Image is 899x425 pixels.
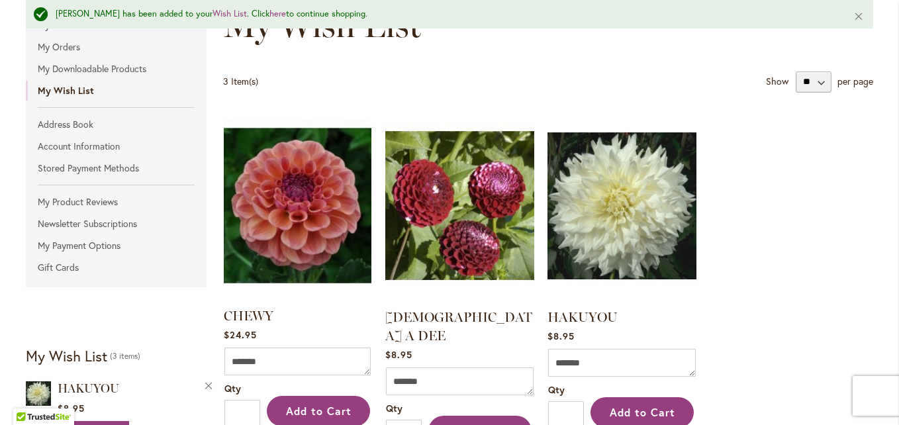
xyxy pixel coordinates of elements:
div: [PERSON_NAME] has been added to your . Click to continue shopping. [56,8,833,21]
img: CHICK A DEE [385,113,534,299]
span: Add to Cart [286,404,352,418]
a: Hakuyou [547,113,696,301]
span: $8.95 [385,348,412,361]
a: My Downloadable Products [26,59,207,79]
a: HAKUYOU [58,381,119,396]
a: My Product Reviews [26,192,207,212]
a: HAKUYOU [547,309,618,325]
a: Newsletter Subscriptions [26,214,207,234]
span: $24.95 [224,328,257,341]
a: Account Information [26,136,207,156]
strong: My Wish List [26,81,207,101]
span: Qty [386,402,402,414]
a: CHEWY [224,308,273,324]
a: Wish List [213,8,247,19]
strong: My Wish List [26,346,107,365]
span: Add to Cart [610,405,675,419]
a: My Orders [26,37,207,57]
img: CHEWY [220,109,375,303]
strong: Show [766,74,788,87]
a: Address Book [26,115,207,134]
iframe: Launch Accessibility Center [10,378,47,415]
span: per page [837,74,873,87]
span: $8.95 [58,402,85,414]
a: Stored Payment Methods [26,158,207,178]
span: 3 items [110,351,140,361]
span: 3 Item(s) [223,75,258,87]
img: Hakuyou [547,113,696,299]
a: CHEWY [224,113,371,301]
a: Gift Cards [26,258,207,277]
a: My Payment Options [26,236,207,256]
span: Qty [224,382,241,395]
a: [DEMOGRAPHIC_DATA] A DEE [385,309,532,344]
span: $8.95 [547,330,575,342]
a: here [269,8,286,19]
span: Qty [548,383,565,396]
a: CHICK A DEE [385,113,534,301]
